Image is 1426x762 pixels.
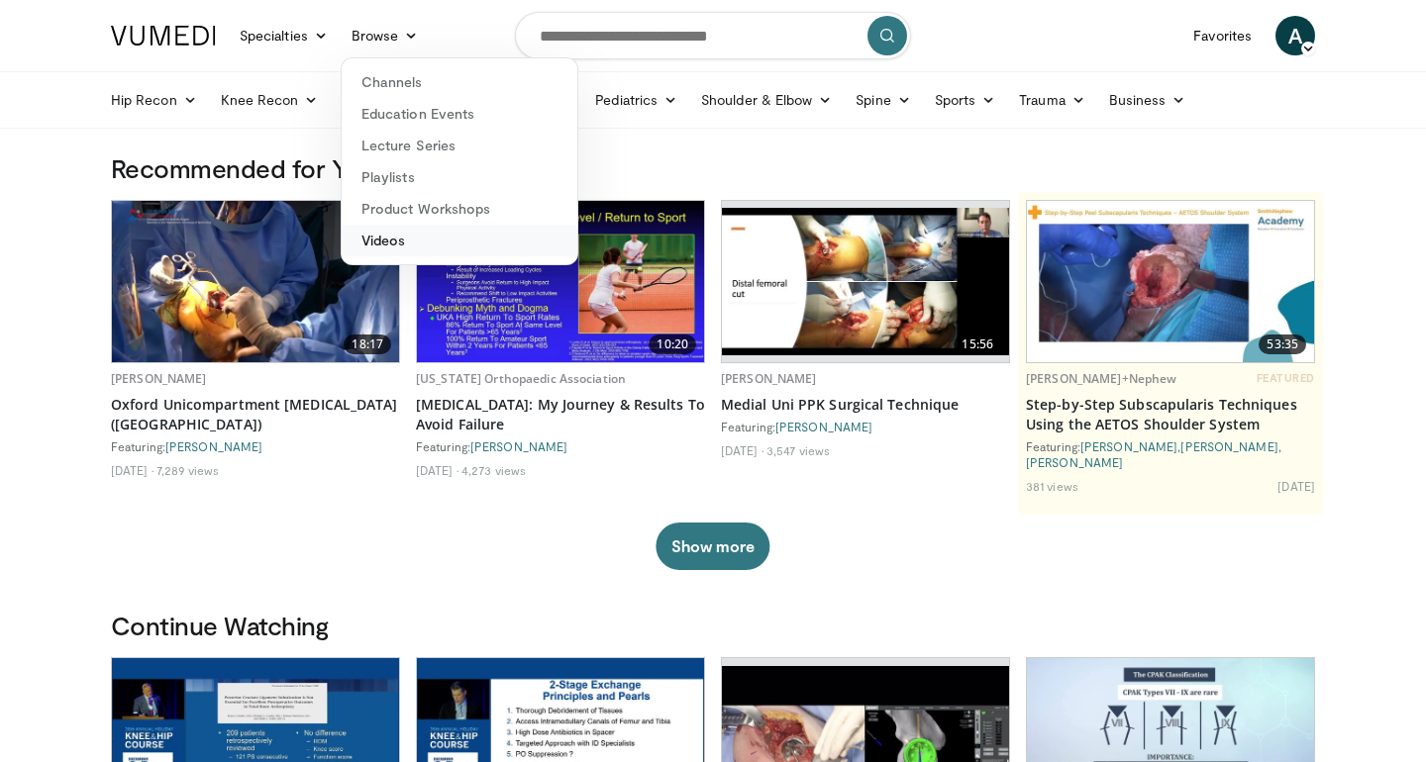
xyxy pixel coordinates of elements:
a: Lecture Series [342,130,577,161]
a: [MEDICAL_DATA]: My Journey & Results To Avoid Failure [416,395,705,434]
li: 381 views [1026,478,1078,494]
a: [PERSON_NAME] [1026,455,1123,469]
a: Playlists [342,161,577,193]
a: 53:35 [1027,201,1314,362]
img: e6f05148-0552-4775-ab59-e5595e859885.620x360_q85_upscale.jpg [112,201,399,362]
a: Videos [342,225,577,256]
span: 53:35 [1259,334,1306,354]
a: Shoulder & Elbow [689,80,844,120]
a: Sports [923,80,1008,120]
a: [PERSON_NAME] [111,370,207,387]
a: [US_STATE] Orthopaedic Association [416,370,626,387]
a: [PERSON_NAME] [1180,439,1277,453]
img: 96cc2583-08ec-4ecc-bcc5-b0da979cce6a.620x360_q85_upscale.jpg [417,201,704,362]
a: Spine [844,80,922,120]
a: Business [1097,80,1198,120]
li: 7,289 views [156,462,219,478]
a: 18:17 [112,201,399,362]
li: [DATE] [1277,478,1315,494]
button: Show more [656,523,769,570]
a: Trauma [1007,80,1097,120]
li: [DATE] [721,442,764,458]
span: 10:20 [649,334,696,354]
a: Medial Uni PPK Surgical Technique [721,395,1010,415]
a: A [1275,16,1315,55]
div: Featuring: [721,419,1010,434]
a: Oxford Unicompartment [MEDICAL_DATA] ([GEOGRAPHIC_DATA]) [111,395,400,434]
a: Hip Recon [99,80,209,120]
a: [PERSON_NAME] [1080,439,1177,453]
a: [PERSON_NAME] [775,420,872,433]
a: [PERSON_NAME] [470,439,567,453]
div: Featuring: [416,438,705,454]
a: Pediatrics [583,80,689,120]
a: Favorites [1181,16,1264,55]
a: Specialties [228,16,340,55]
a: [PERSON_NAME] [721,370,817,387]
h3: Recommended for You [111,152,1315,184]
li: [DATE] [111,462,153,478]
a: 15:56 [722,201,1009,362]
span: 15:56 [954,334,1001,354]
a: [PERSON_NAME] [165,439,262,453]
div: Featuring: [111,438,400,454]
img: 70e54e43-e9ea-4a9d-be99-25d1f039a65a.620x360_q85_upscale.jpg [1027,201,1314,362]
li: [DATE] [416,462,458,478]
a: Step-by-Step Subscapularis Techniques Using the AETOS Shoulder System [1026,395,1315,434]
a: 10:20 [417,201,704,362]
a: Browse [340,16,431,55]
img: VuMedi Logo [111,26,216,46]
a: [PERSON_NAME]+Nephew [1026,370,1176,387]
a: Knee Recon [209,80,331,120]
li: 3,547 views [766,442,830,458]
div: Featuring: , , [1026,438,1315,470]
span: FEATURED [1257,371,1315,385]
li: 4,273 views [461,462,526,478]
div: Browse [341,57,578,265]
a: Product Workshops [342,193,577,225]
h3: Continue Watching [111,610,1315,641]
a: Education Events [342,98,577,130]
span: 18:17 [344,334,391,354]
input: Search topics, interventions [515,12,911,59]
img: 80405c95-6aea-4cda-9869-70f6c93ce453.620x360_q85_upscale.jpg [722,208,1009,354]
a: Foot & Ankle [331,80,457,120]
a: Channels [342,66,577,98]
